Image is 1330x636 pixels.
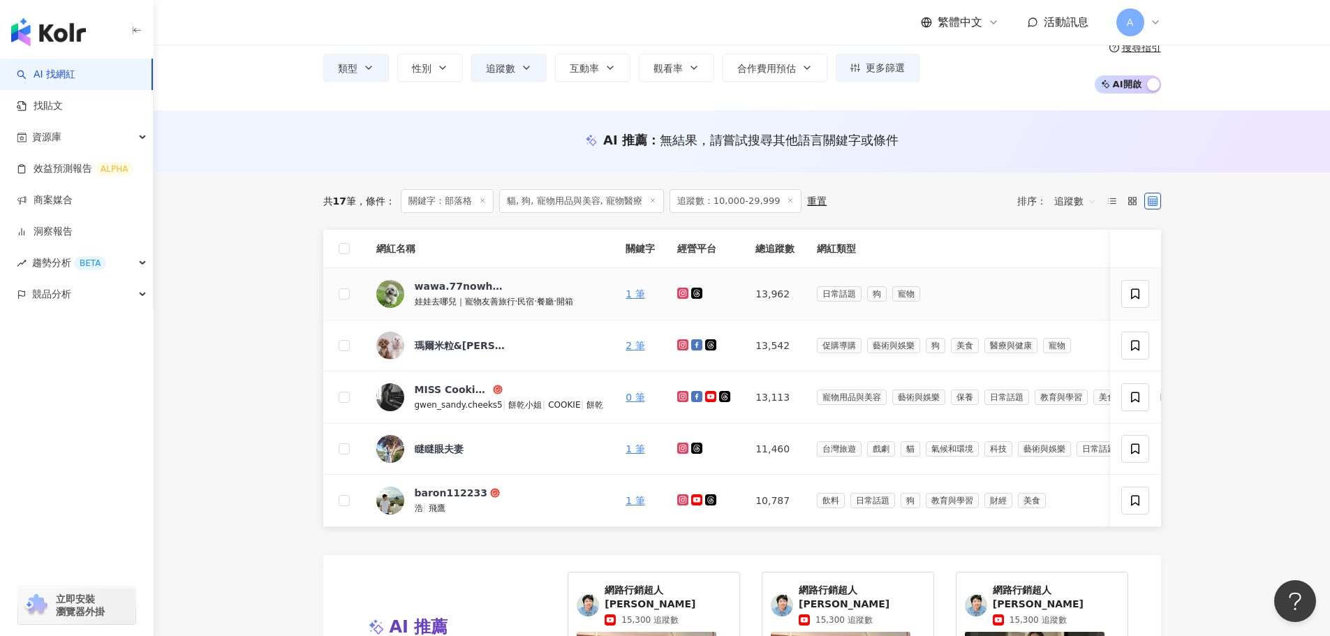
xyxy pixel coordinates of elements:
span: | [503,399,509,410]
span: 寵物 [1043,338,1071,353]
span: | [580,399,586,410]
td: 13,542 [744,320,806,371]
th: 總追蹤數 [744,230,806,268]
a: 0 筆 [626,392,644,403]
td: 13,962 [744,268,806,320]
button: 追蹤數 [471,54,547,82]
span: 戲劇 [867,441,895,457]
a: KOL Avatar瞇瞇眼夫妻 [376,435,604,463]
a: KOL Avatarbaron112233浩|飛鷹 [376,486,604,515]
iframe: Help Scout Beacon - Open [1274,580,1316,622]
div: 瑪爾米粒&[PERSON_NAME] [415,339,505,353]
span: 追蹤數：10,000-29,999 [670,189,802,213]
span: 藝術與娛樂 [867,338,920,353]
span: 無結果，請嘗試搜尋其他語言關鍵字或條件 [660,133,899,147]
div: 搜尋指引 [1122,42,1161,53]
img: KOL Avatar [771,594,793,616]
span: 17 [333,195,346,207]
span: 互動率 [570,63,599,74]
th: 網紅類型 [806,230,1222,268]
span: 貓 [901,441,920,457]
div: 共 筆 [323,195,356,207]
span: 狗 [901,493,920,508]
a: KOL Avatarwawa.77nowhere娃娃去哪兒｜寵物友善旅行·民宿·餐廳·開箱 [376,279,604,309]
span: 15,300 追蹤數 [815,614,873,626]
span: 資源庫 [32,121,61,153]
a: KOL AvatarMISS Cookie餅乾小姐gwen_sandy.cheeks5|餅乾小姐|COOKIE|餅乾 [376,383,604,412]
button: 互動率 [555,54,630,82]
span: 美食 [1093,390,1121,405]
div: AI 推薦 ： [603,131,899,149]
button: 更多篩選 [836,54,919,82]
button: 性別 [397,54,463,82]
span: 趨勢分析 [32,247,106,279]
span: 15,300 追蹤數 [1010,614,1067,626]
span: 教育與學習 [926,493,979,508]
td: 10,787 [744,475,806,527]
span: 追蹤數 [1054,190,1096,212]
span: 15,300 追蹤數 [621,614,679,626]
span: 藝術與娛樂 [1018,441,1071,457]
span: 寵物用品與美容 [817,390,887,405]
th: 關鍵字 [614,230,666,268]
span: 教育與學習 [1035,390,1088,405]
span: 餅乾 [586,400,603,410]
img: KOL Avatar [577,594,599,616]
span: 財經 [984,493,1012,508]
span: | [423,502,429,513]
a: 商案媒合 [17,193,73,207]
span: 性別 [412,63,431,74]
a: 1 筆 [626,443,644,454]
span: 日常話題 [1077,441,1121,457]
a: 效益預測報告ALPHA [17,162,133,176]
span: 美食 [1018,493,1046,508]
a: 1 筆 [626,495,644,506]
td: 11,460 [744,424,806,475]
img: chrome extension [22,594,50,616]
span: 類型 [338,63,357,74]
span: 醫療與健康 [984,338,1037,353]
span: 關鍵字：部落格 [401,189,494,213]
span: 觀看率 [653,63,683,74]
a: 洞察報告 [17,225,73,239]
img: KOL Avatar [376,435,404,463]
div: MISS Cookie餅乾小姐 [415,383,490,397]
a: 找貼文 [17,99,63,113]
span: 狗 [926,338,945,353]
div: wawa.77nowhere [415,279,505,293]
a: 2 筆 [626,340,644,351]
span: 保養 [951,390,979,405]
img: KOL Avatar [376,280,404,308]
span: 繁體中文 [938,15,982,30]
span: 合作費用預估 [737,63,796,74]
span: 日常話題 [817,286,862,302]
span: 條件 ： [356,195,395,207]
a: KOL Avatar網路行銷超人[PERSON_NAME]15,300 追蹤數 [577,584,731,626]
img: KOL Avatar [965,594,987,616]
a: KOL Avatar網路行銷超人[PERSON_NAME]15,300 追蹤數 [965,584,1119,626]
button: 類型 [323,54,389,82]
div: baron112233 [415,486,487,500]
button: 合作費用預估 [723,54,827,82]
a: KOL Avatar網路行銷超人[PERSON_NAME]15,300 追蹤數 [771,584,925,626]
span: 網路行銷超人[PERSON_NAME] [799,584,925,611]
a: KOL Avatar瑪爾米粒&[PERSON_NAME] [376,332,604,360]
img: KOL Avatar [376,332,404,360]
span: question-circle [1109,43,1119,52]
span: 台灣旅遊 [817,441,862,457]
span: A [1127,15,1134,30]
span: 日常話題 [984,390,1029,405]
span: 追蹤數 [486,63,515,74]
span: gwen_sandy.cheeks5 [415,400,503,410]
span: | [542,399,548,410]
span: 氣候和環境 [926,441,979,457]
span: 活動訊息 [1044,15,1088,29]
span: 寵物 [892,286,920,302]
span: 貓, 狗, 寵物用品與美容, 寵物醫療 [499,189,664,213]
span: COOKIE [548,400,580,410]
span: 競品分析 [32,279,71,310]
div: 重置 [807,195,827,207]
span: 飛鷹 [429,503,445,513]
span: 促購導購 [817,338,862,353]
a: 1 筆 [626,288,644,299]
